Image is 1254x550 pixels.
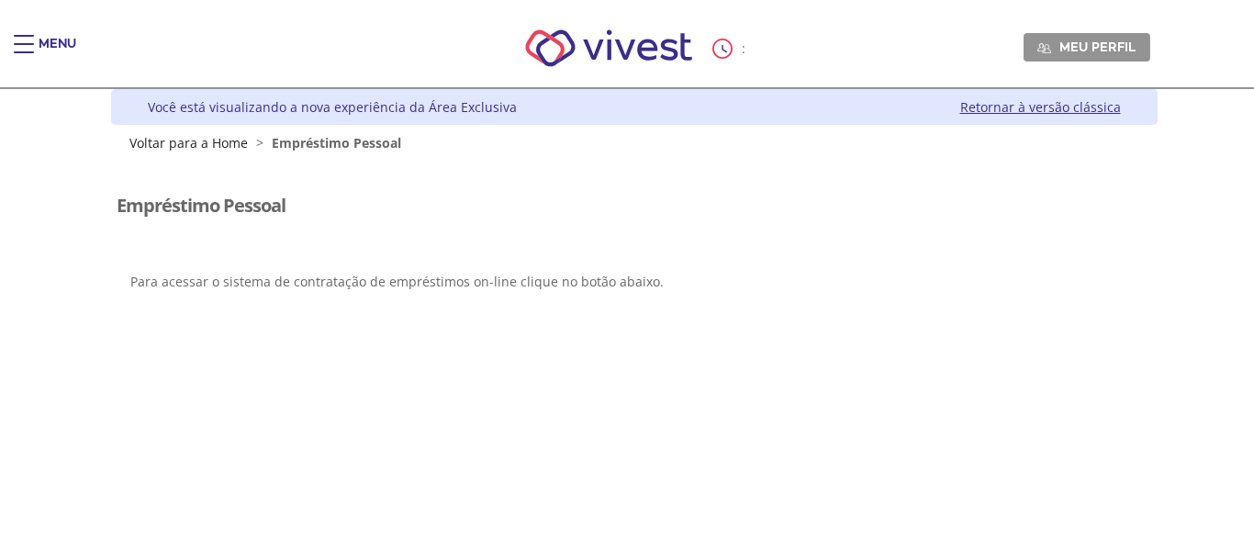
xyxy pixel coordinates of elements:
div: Vivest [97,89,1158,550]
div: Você está visualizando a nova experiência da Área Exclusiva [148,98,517,116]
img: Meu perfil [1037,41,1051,55]
span: Meu perfil [1059,39,1136,55]
p: Para acessar o sistema de contratação de empréstimos on-line clique no botão abaixo. [130,255,1138,290]
a: Meu perfil [1024,33,1150,61]
div: : [712,39,749,59]
a: Voltar para a Home [129,134,248,152]
img: Vivest [505,9,713,87]
span: > [252,134,268,152]
h3: Empréstimo Pessoal [117,196,286,216]
div: Menu [39,35,76,72]
span: Empréstimo Pessoal [272,134,401,152]
a: Retornar à versão clássica [960,98,1121,116]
